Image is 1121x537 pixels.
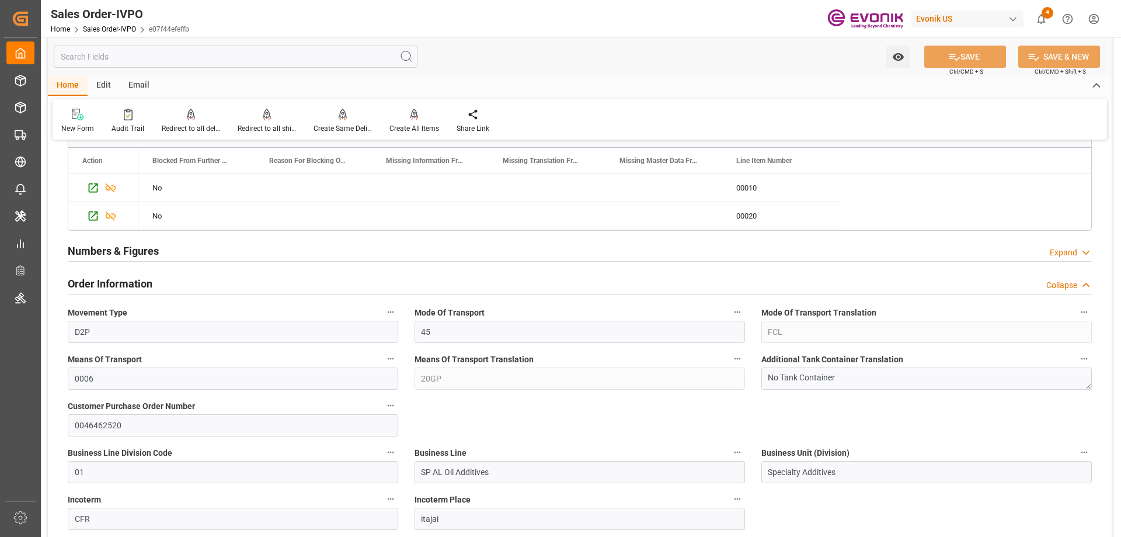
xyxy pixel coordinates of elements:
div: No [152,175,241,202]
span: Mode Of Transport Translation [761,307,876,319]
div: No [152,203,241,230]
button: Mode Of Transport Translation [1077,304,1092,320]
button: Incoterm [383,491,398,507]
div: Press SPACE to select this row. [68,174,138,202]
button: Means Of Transport Translation [730,351,745,366]
div: Share Link [457,123,489,134]
button: Customer Purchase Order Number [383,398,398,413]
h2: Numbers & Figures [68,243,159,259]
div: Email [120,76,158,96]
button: Business Line Division Code [383,445,398,460]
div: 00020 [722,202,839,230]
div: Create All Items [389,123,439,134]
div: Press SPACE to select this row. [68,202,138,230]
a: Home [51,25,70,33]
span: Line Item Number [736,157,792,165]
div: Collapse [1046,279,1077,292]
div: Create Same Delivery Date [314,123,372,134]
span: Business Unit (Division) [761,447,850,459]
div: Home [48,76,88,96]
span: Customer Purchase Order Number [68,400,195,413]
button: Business Line [730,445,745,460]
div: Expand [1050,247,1077,259]
button: Movement Type [383,304,398,320]
span: Additional Tank Container Translation [761,354,903,366]
span: Business Line Division Code [68,447,172,459]
button: Mode Of Transport [730,304,745,320]
button: open menu [886,46,910,68]
button: SAVE [924,46,1006,68]
textarea: No Tank Container [761,368,1092,390]
button: Means Of Transport [383,351,398,366]
span: Movement Type [68,307,127,319]
div: Press SPACE to select this row. [138,174,839,202]
button: SAVE & NEW [1018,46,1100,68]
div: Redirect to all shipments [238,123,296,134]
a: Sales Order-IVPO [83,25,136,33]
div: Audit Trail [112,123,144,134]
div: Edit [88,76,120,96]
div: Press SPACE to select this row. [138,202,839,230]
button: Help Center [1054,6,1081,32]
button: show 4 new notifications [1028,6,1054,32]
input: Search Fields [54,46,417,68]
span: Means Of Transport [68,354,142,366]
span: Incoterm [68,494,101,506]
img: Evonik-brand-mark-Deep-Purple-RGB.jpeg_1700498283.jpeg [827,9,903,29]
span: Blocked From Further Processing [152,157,231,165]
span: Missing Master Data From SAP [619,157,698,165]
span: Ctrl/CMD + Shift + S [1035,67,1086,76]
button: Business Unit (Division) [1077,445,1092,460]
div: 00010 [722,174,839,202]
h2: Order Information [68,276,152,292]
button: Incoterm Place [730,491,745,507]
span: Ctrl/CMD + S [949,67,983,76]
span: Business Line [415,447,466,459]
span: 4 [1042,7,1053,19]
button: Additional Tank Container Translation [1077,351,1092,366]
div: Action [82,157,103,165]
div: New Form [61,123,94,134]
div: Sales Order-IVPO [51,5,189,23]
div: Evonik US [911,11,1023,27]
button: Evonik US [911,8,1028,30]
span: Mode Of Transport [415,307,485,319]
span: Missing Translation From Master Data [503,157,581,165]
span: Means Of Transport Translation [415,354,534,366]
span: Missing Information From Line Item [386,157,464,165]
div: Redirect to all deliveries [162,123,220,134]
span: Reason For Blocking On This Line Item [269,157,347,165]
span: Incoterm Place [415,494,471,506]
